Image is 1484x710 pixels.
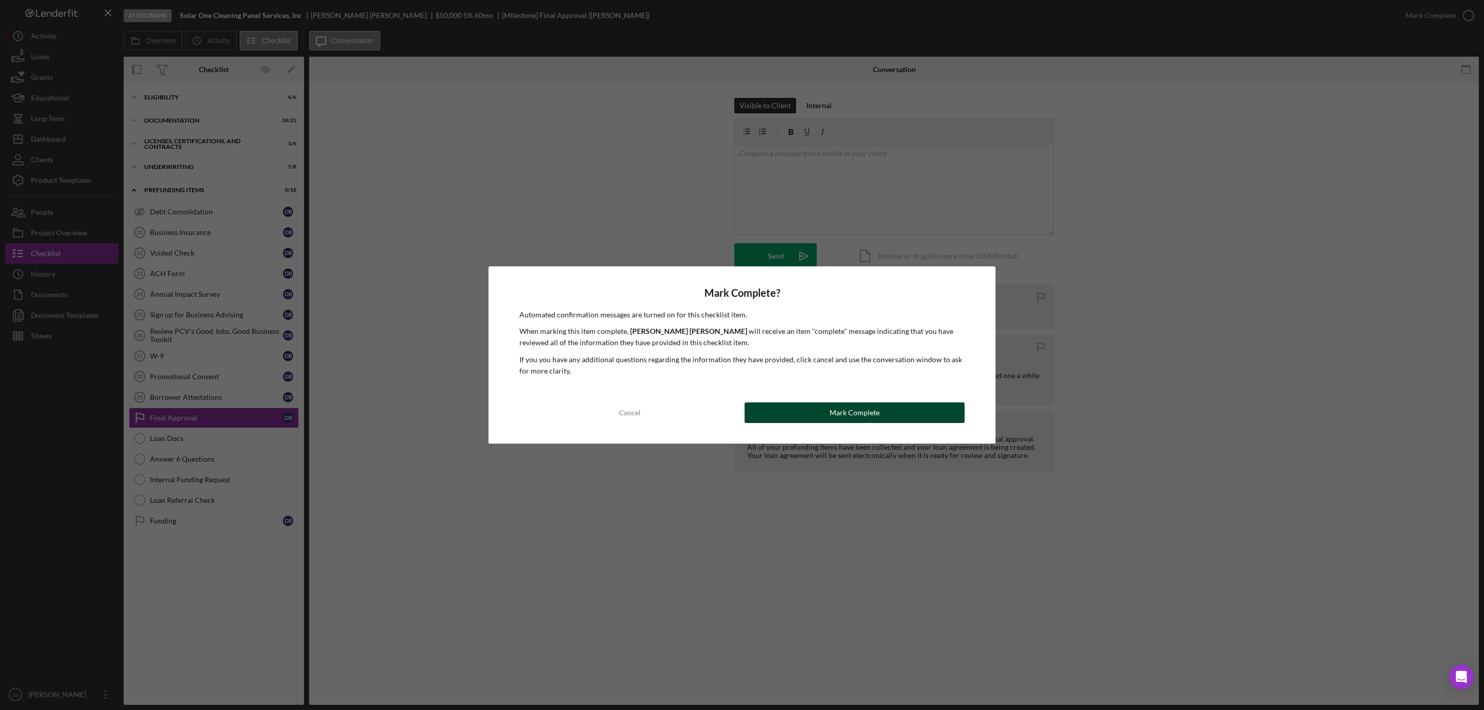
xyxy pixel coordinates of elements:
div: Cancel [619,402,640,423]
b: [PERSON_NAME] [PERSON_NAME] [630,327,747,335]
p: When marking this item complete, will receive an item "complete" message indicating that you have... [519,326,965,349]
p: If you you have any additional questions regarding the information they have provided, click canc... [519,354,965,377]
button: Cancel [519,402,739,423]
button: Mark Complete [745,402,965,423]
p: Automated confirmation messages are turned on for this checklist item. [519,309,965,320]
div: Open Intercom Messenger [1449,665,1474,689]
h4: Mark Complete? [519,287,965,299]
div: Mark Complete [830,402,880,423]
